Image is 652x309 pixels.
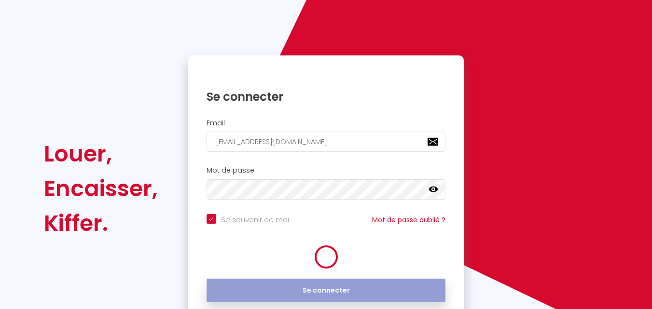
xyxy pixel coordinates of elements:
div: Encaisser, [44,171,158,206]
button: Se connecter [207,279,446,303]
h2: Mot de passe [207,166,446,175]
h2: Email [207,119,446,127]
div: Kiffer. [44,206,158,241]
a: Mot de passe oublié ? [372,215,445,225]
div: Louer, [44,136,158,171]
input: Ton Email [207,132,446,152]
h1: Se connecter [207,89,446,104]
